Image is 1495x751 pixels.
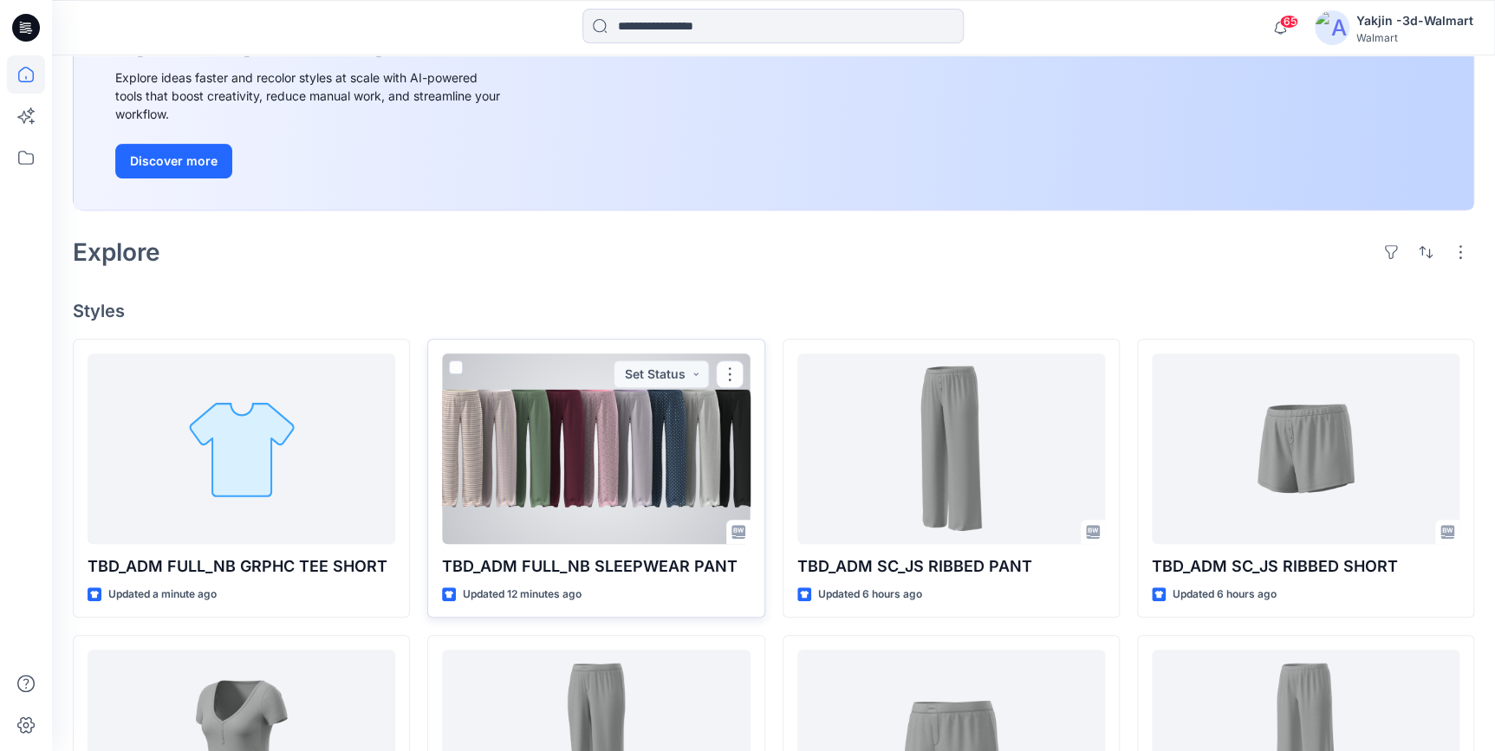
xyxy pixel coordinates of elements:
[442,353,750,544] a: TBD_ADM FULL_NB SLEEPWEAR PANT
[1152,554,1459,579] p: TBD_ADM SC_JS RIBBED SHORT
[1173,586,1277,604] p: Updated 6 hours ago
[115,68,505,123] div: Explore ideas faster and recolor styles at scale with AI-powered tools that boost creativity, red...
[88,353,395,544] a: TBD_ADM FULL_NB GRPHC TEE SHORT
[818,586,922,604] p: Updated 6 hours ago
[1356,31,1473,44] div: Walmart
[115,144,232,178] button: Discover more
[73,301,1474,321] h4: Styles
[1315,10,1349,45] img: avatar
[797,554,1105,579] p: TBD_ADM SC_JS RIBBED PANT
[442,554,750,579] p: TBD_ADM FULL_NB SLEEPWEAR PANT
[73,238,160,266] h2: Explore
[115,144,505,178] a: Discover more
[463,586,582,604] p: Updated 12 minutes ago
[1279,15,1298,29] span: 65
[797,353,1105,544] a: TBD_ADM SC_JS RIBBED PANT
[1356,10,1473,31] div: Yakjin -3d-Walmart
[1152,353,1459,544] a: TBD_ADM SC_JS RIBBED SHORT
[88,554,395,579] p: TBD_ADM FULL_NB GRPHC TEE SHORT
[108,586,217,604] p: Updated a minute ago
